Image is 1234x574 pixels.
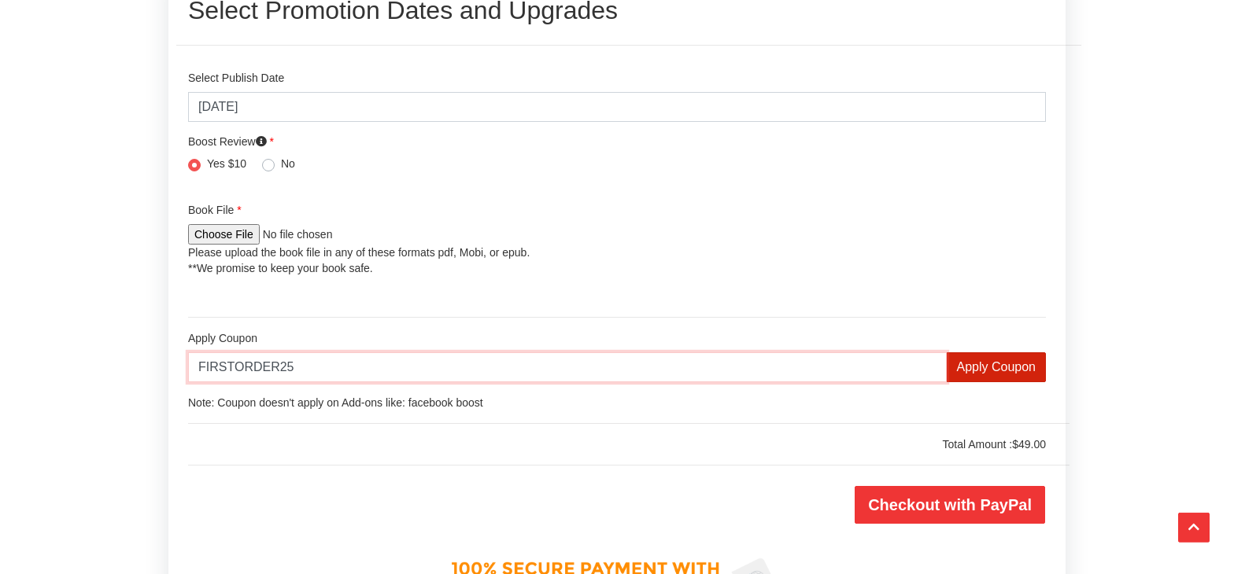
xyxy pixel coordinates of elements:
input: Checkout with PayPal [855,486,1045,524]
p: Note: Coupon doesn't apply on Add-ons like: facebook boost [188,395,1046,410]
button: Scroll Top [1178,513,1210,543]
label: Select Publish Date [188,70,284,86]
label: Yes $10 [207,156,246,171]
label: No [281,156,295,171]
input: Select Publish Date [188,92,1046,122]
span: Total Amount : [942,438,1046,451]
input: Enter Coupon [188,352,947,382]
p: Please upload the book file in any of these formats pdf, Mobi, or epub. **We promise to keep your... [188,245,1046,276]
label: Apply Coupon [188,330,257,346]
input: Apply Coupon [946,352,1046,382]
label: Book File [188,202,1046,218]
label: Boost Review [188,134,1046,149]
span: $49.00 [1012,438,1046,451]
